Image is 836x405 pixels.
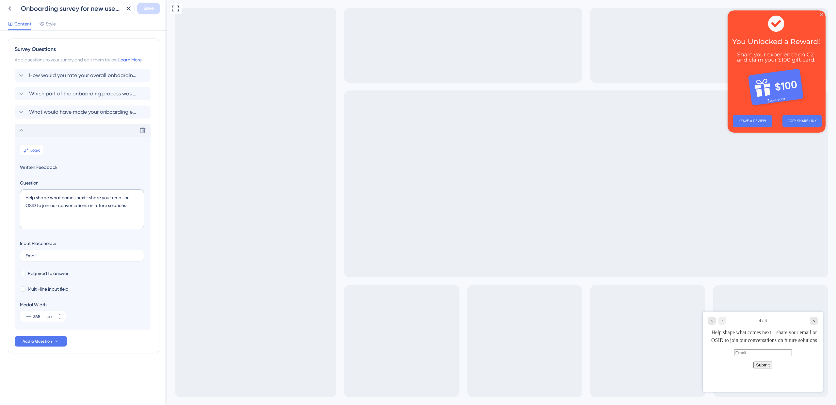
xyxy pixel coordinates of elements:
[137,3,160,14] button: Save
[5,105,44,117] button: LEAVE A REVIEW
[23,339,52,344] span: Add a Question
[15,336,67,347] button: Add a Question
[30,148,40,153] span: Logic
[15,45,153,53] div: Survey Questions
[25,253,138,258] input: Type a placeholder
[20,239,57,247] div: Input Placeholder
[29,72,137,79] span: How would you rate your overall onboarding experience?
[14,20,31,28] span: Content
[15,56,153,64] div: Add questions to your survey and edit them below.
[20,145,43,155] button: Logic
[55,105,94,117] button: COPY SHARE LINK
[29,108,137,116] span: What would have made your onboarding experience better?
[143,5,154,12] span: Save
[47,313,53,320] div: px
[28,285,69,293] span: Multi-line input field
[21,4,120,13] div: Onboarding survey for new users
[118,57,142,62] a: Learn More
[33,313,46,320] input: px
[20,163,145,171] span: Written Feedback
[93,3,95,5] div: Close Preview
[29,90,137,98] span: Which part of the onboarding process was most helpful to you?
[536,312,656,392] iframe: UserGuiding Survey
[54,316,66,322] button: px
[54,311,66,316] button: px
[28,269,69,277] span: Required to answer
[20,189,144,229] textarea: Help shape what comes next—share your email or OSID to join our conversations on future solutions
[46,20,56,28] span: Style
[20,301,66,309] div: Modal Width
[20,179,145,187] label: Question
